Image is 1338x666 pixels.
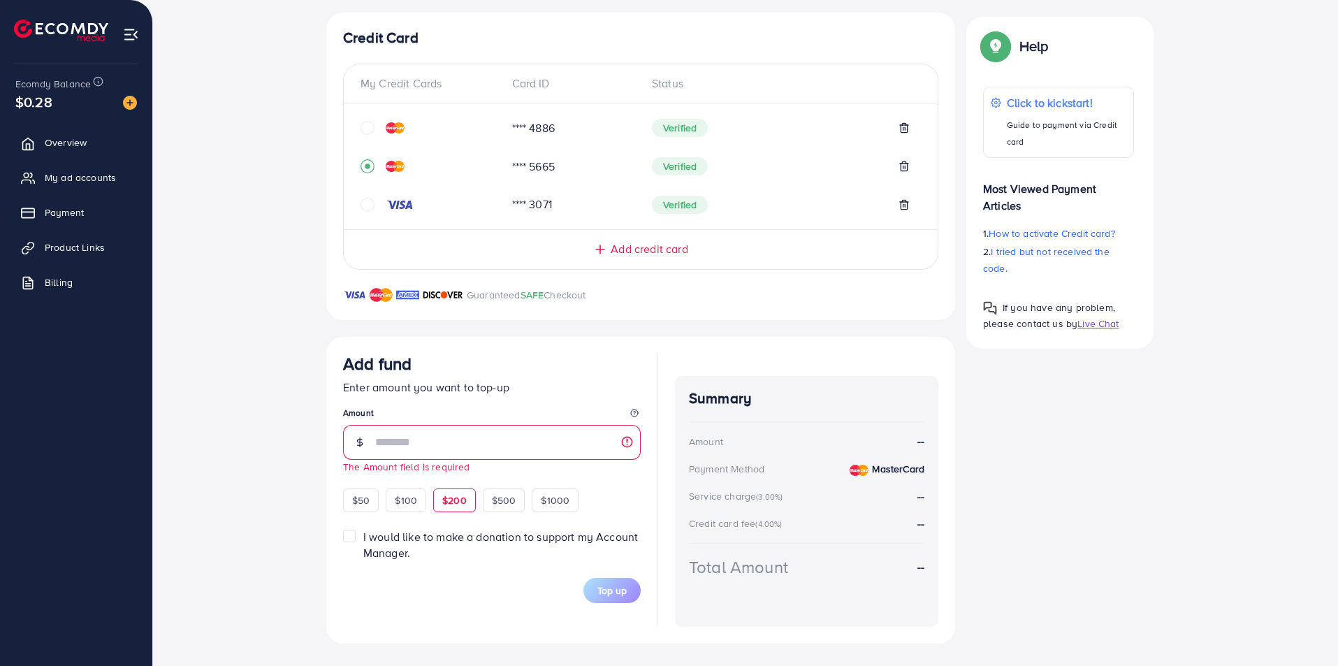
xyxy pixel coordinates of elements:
span: Top up [597,584,627,598]
span: $1000 [541,493,569,507]
div: Service charge [689,489,787,503]
span: Verified [652,196,708,214]
strong: -- [917,559,924,575]
img: credit [386,199,414,210]
svg: circle [361,198,375,212]
p: Most Viewed Payment Articles [983,169,1134,214]
svg: circle [361,121,375,135]
span: SAFE [521,288,544,302]
span: I would like to make a donation to support my Account Manager. [363,529,638,560]
p: Help [1019,38,1049,55]
p: 1. [983,225,1134,242]
div: Payment Method [689,462,764,476]
h4: Credit Card [343,29,938,47]
a: Product Links [10,233,142,261]
span: $500 [492,493,516,507]
span: Billing [45,275,73,289]
img: brand [396,287,419,303]
iframe: Chat [1279,603,1328,656]
strong: MasterCard [872,462,924,476]
strong: -- [917,488,924,504]
a: Overview [10,129,142,157]
span: $0.28 [15,92,52,112]
svg: record circle [361,159,375,173]
span: Overview [45,136,87,150]
div: Status [641,75,921,92]
div: Credit card fee [689,516,787,530]
span: Verified [652,157,708,175]
img: credit [386,161,405,172]
img: image [123,96,137,110]
img: brand [423,287,463,303]
img: Popup guide [983,301,997,315]
small: The Amount field is required [343,460,470,473]
img: logo [14,20,108,41]
span: Ecomdy Balance [15,77,91,91]
img: brand [343,287,366,303]
p: Enter amount you want to top-up [343,379,641,396]
span: Payment [45,205,84,219]
img: menu [123,27,139,43]
span: $100 [395,493,417,507]
div: My Credit Cards [361,75,501,92]
h4: Summary [689,390,924,407]
p: Guaranteed Checkout [467,287,586,303]
span: Product Links [45,240,105,254]
span: My ad accounts [45,171,116,184]
div: Amount [689,435,723,449]
small: (4.00%) [755,519,782,530]
span: $200 [442,493,467,507]
strong: -- [917,433,924,449]
span: If you have any problem, please contact us by [983,301,1115,331]
img: credit [850,465,868,476]
img: Popup guide [983,34,1008,59]
span: Live Chat [1077,317,1119,331]
a: Billing [10,268,142,296]
span: Verified [652,119,708,137]
p: 2. [983,243,1134,277]
a: Payment [10,198,142,226]
h3: Add fund [343,354,412,374]
img: brand [370,287,393,303]
p: Guide to payment via Credit card [1007,117,1126,150]
p: Click to kickstart! [1007,94,1126,111]
span: Add credit card [611,241,688,257]
span: I tried but not received the code. [983,245,1110,275]
a: My ad accounts [10,164,142,191]
img: credit [386,122,405,133]
strong: -- [917,516,924,531]
button: Top up [583,578,641,603]
div: Card ID [501,75,641,92]
span: How to activate Credit card? [989,226,1114,240]
small: (3.00%) [756,491,783,502]
span: $50 [352,493,370,507]
legend: Amount [343,407,641,424]
div: Total Amount [689,555,788,579]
